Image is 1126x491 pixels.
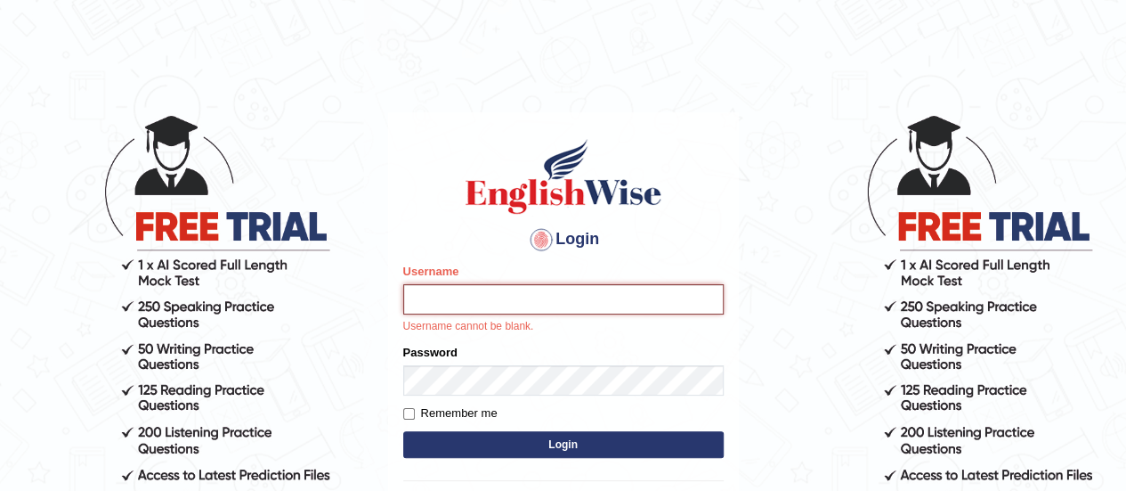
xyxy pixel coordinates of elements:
[403,225,724,254] h4: Login
[403,408,415,420] input: Remember me
[403,319,724,335] p: Username cannot be blank.
[462,136,665,217] img: Logo of English Wise sign in for intelligent practice with AI
[403,263,459,280] label: Username
[403,344,458,361] label: Password
[403,405,498,422] label: Remember me
[403,431,724,458] button: Login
